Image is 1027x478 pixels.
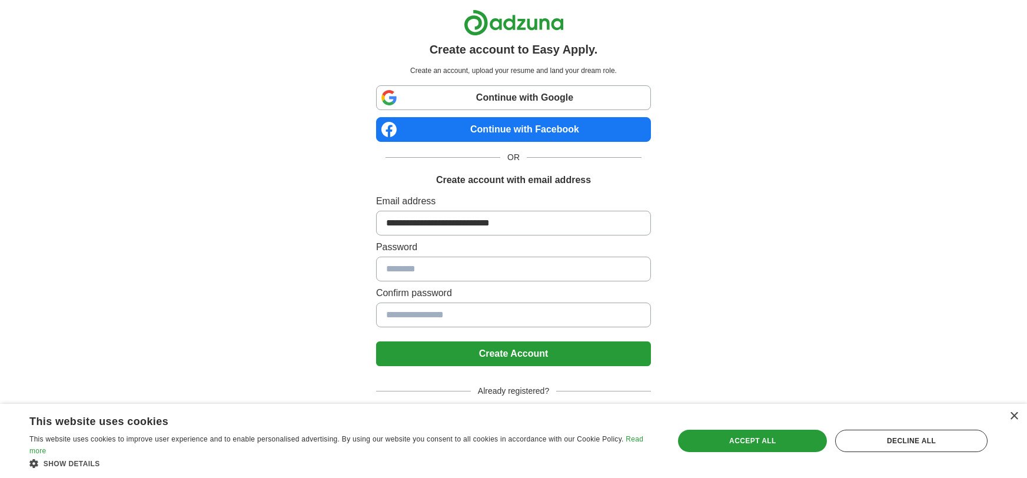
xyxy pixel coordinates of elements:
div: Accept all [678,430,827,452]
label: Email address [376,194,651,208]
img: Adzuna logo [464,9,564,36]
span: This website uses cookies to improve user experience and to enable personalised advertising. By u... [29,435,624,443]
span: Show details [44,460,100,468]
h1: Create account with email address [436,173,591,187]
button: Create Account [376,341,651,366]
h1: Create account to Easy Apply. [430,41,598,58]
div: Close [1009,412,1018,421]
div: Show details [29,457,655,469]
a: Continue with Google [376,85,651,110]
div: This website uses cookies [29,411,626,429]
a: Continue with Facebook [376,117,651,142]
p: Create an account, upload your resume and land your dream role. [378,65,649,76]
span: OR [500,151,527,164]
label: Confirm password [376,286,651,300]
label: Password [376,240,651,254]
span: Already registered? [471,385,556,397]
div: Decline all [835,430,988,452]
